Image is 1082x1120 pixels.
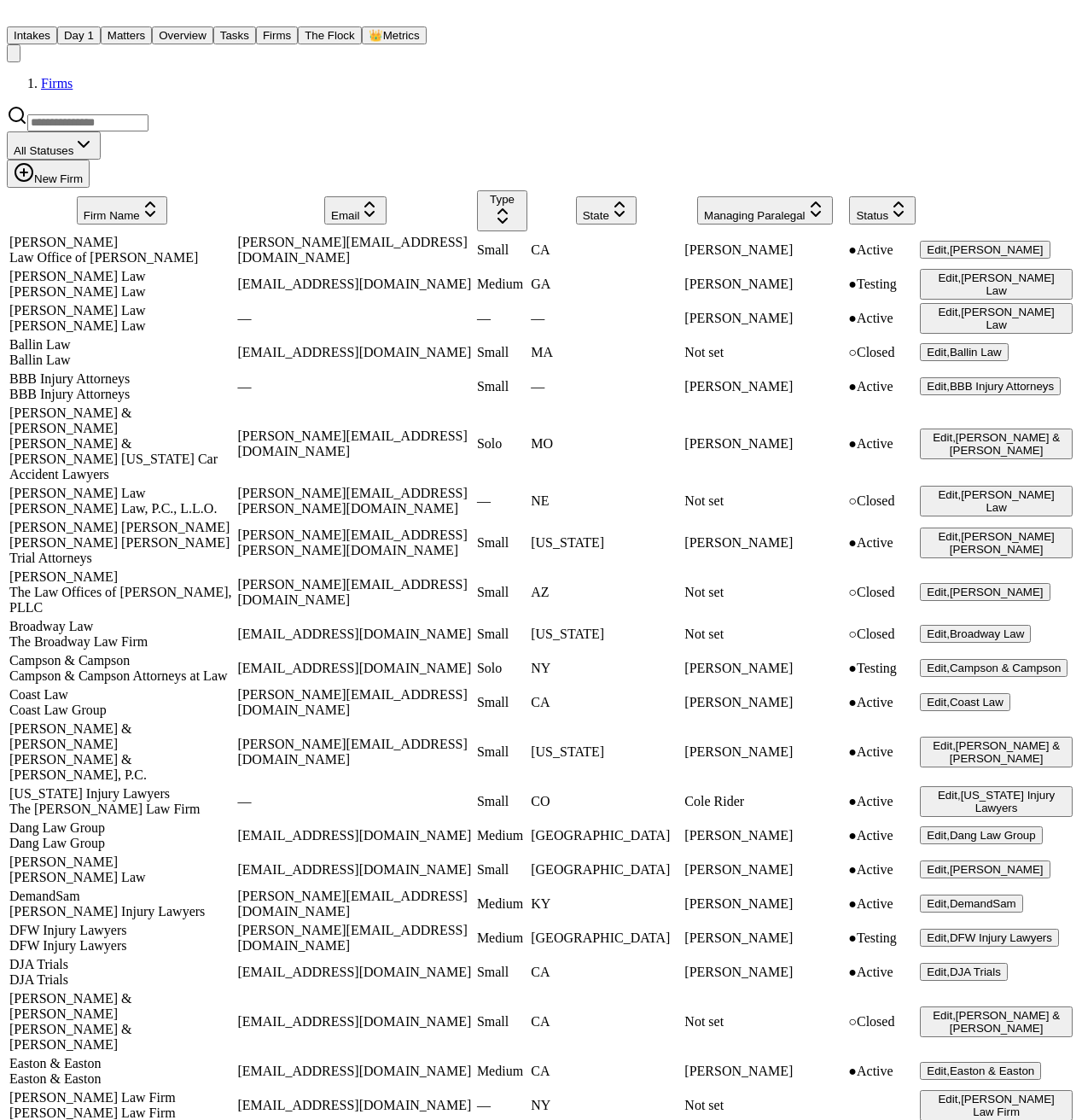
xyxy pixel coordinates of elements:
button: Edit,Ballin Law [920,343,1008,361]
span: State [583,209,609,222]
span: Active [848,1064,893,1078]
div: — [531,311,681,326]
div: [PERSON_NAME] & [PERSON_NAME] [9,991,234,1022]
button: Managing Paralegal [697,196,833,225]
span: Testing [848,930,897,945]
div: MO [531,436,681,452]
div: Campson & Campson Attorneys at Law [9,668,234,684]
div: [PERSON_NAME][EMAIL_ADDRESS][DOMAIN_NAME] [237,687,473,718]
div: [PERSON_NAME] [684,695,845,710]
div: Not set [684,1014,845,1030]
button: Edit,[PERSON_NAME] [920,860,1050,878]
button: Edit,DemandSam [920,895,1022,913]
span: Active [848,896,893,911]
div: NY [531,661,681,676]
div: [PERSON_NAME] & [PERSON_NAME] [9,721,234,752]
div: Medium [477,277,527,292]
span: , DJA Trials [946,965,1001,978]
div: Small [477,345,527,360]
div: DemandSam [9,889,234,904]
div: [PERSON_NAME] [9,235,234,250]
div: Coast Law [9,687,234,703]
span: Active [848,744,893,759]
div: [PERSON_NAME] [684,436,845,452]
button: Matters [101,26,152,44]
nav: Breadcrumb [7,76,1075,91]
span: , [PERSON_NAME] Law [957,271,1054,297]
div: [PERSON_NAME] Law [9,284,234,300]
span: , [PERSON_NAME] [946,863,1043,876]
div: [PERSON_NAME][EMAIL_ADDRESS][DOMAIN_NAME] [237,235,473,265]
div: MA [531,345,681,360]
span: ● [848,794,857,808]
span: ● [848,695,857,709]
div: [PERSON_NAME] [684,965,845,980]
div: [PERSON_NAME] [PERSON_NAME] Trial Attorneys [9,535,234,566]
div: Medium [477,896,527,912]
button: Edit,Easton & Easton [920,1062,1041,1080]
div: The Law Offices of [PERSON_NAME], PLLC [9,585,234,615]
div: Not set [684,1098,845,1113]
button: Edit,[PERSON_NAME] [920,583,1050,601]
span: , DFW Injury Lawyers [946,931,1052,944]
a: Intakes [7,27,57,42]
div: NE [531,493,681,509]
div: [PERSON_NAME] Law, P.C., L.L.O. [9,501,234,516]
a: Matters [101,27,152,42]
div: — [477,311,527,326]
div: — [237,311,473,326]
a: Tasks [213,27,256,42]
div: [EMAIL_ADDRESS][DOMAIN_NAME] [237,345,473,360]
div: [PERSON_NAME] Law [9,269,234,284]
div: [PERSON_NAME] [PERSON_NAME] [9,520,234,535]
div: [PERSON_NAME] Law [9,486,234,501]
div: KY [531,896,681,912]
button: State [576,196,637,225]
button: Intakes [7,26,57,44]
div: — [531,379,681,394]
div: [PERSON_NAME][EMAIL_ADDRESS][DOMAIN_NAME] [237,889,473,919]
button: Day 1 [57,26,101,44]
div: [EMAIL_ADDRESS][DOMAIN_NAME] [237,828,473,843]
span: , [PERSON_NAME] Law [957,488,1054,514]
span: Closed [848,627,894,641]
div: [PERSON_NAME] Law [9,870,234,885]
div: — [477,493,527,509]
div: [GEOGRAPHIC_DATA] [531,828,681,843]
a: Home [7,11,27,26]
span: Active [848,828,893,843]
div: Easton & Easton [9,1071,234,1087]
div: Small [477,242,527,258]
div: Small [477,695,527,710]
button: Email [324,196,387,225]
button: New Firm [7,160,90,188]
div: Coast Law Group [9,703,234,718]
div: — [237,794,473,809]
a: Firms [41,76,73,90]
div: [EMAIL_ADDRESS][DOMAIN_NAME] [237,1014,473,1030]
button: Edit,[PERSON_NAME] Law [920,486,1073,516]
span: ● [848,311,857,325]
span: ● [848,930,857,945]
span: , [PERSON_NAME] Law Firm [957,1093,1054,1118]
div: CA [531,695,681,710]
span: Active [848,242,893,257]
div: Medium [477,828,527,843]
span: ● [848,535,857,550]
div: CA [531,1014,681,1030]
div: Medium [477,1064,527,1079]
span: ● [848,436,857,451]
span: , [PERSON_NAME] [946,243,1043,256]
div: [PERSON_NAME] [684,242,845,258]
span: ● [848,862,857,877]
div: Small [477,379,527,394]
span: , [PERSON_NAME] [PERSON_NAME] [950,530,1055,556]
div: Campson & Campson [9,653,234,668]
button: Edit,[PERSON_NAME] [920,241,1050,259]
div: Small [477,627,527,642]
div: Small [477,585,527,600]
button: Edit,Dang Law Group [920,826,1042,844]
span: Metrics [383,29,420,42]
div: Cole Rider [684,794,845,809]
span: , [PERSON_NAME] & [PERSON_NAME] [950,1009,1060,1035]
